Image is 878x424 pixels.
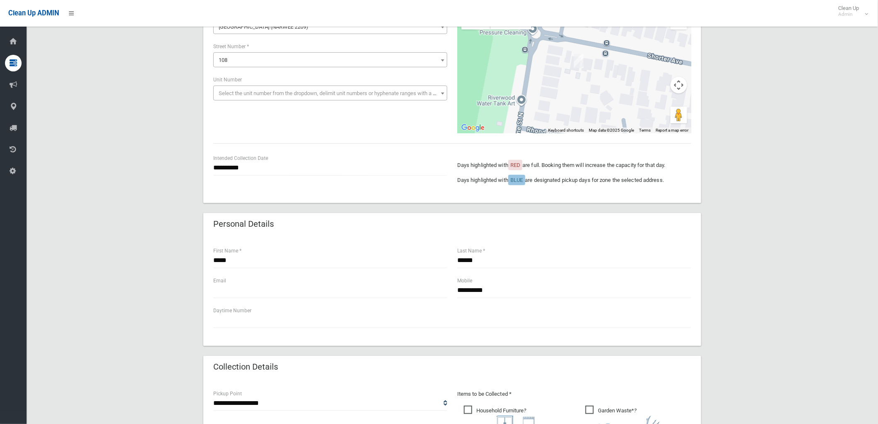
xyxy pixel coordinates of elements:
[203,359,288,375] header: Collection Details
[639,128,651,132] a: Terms
[589,128,634,132] span: Map data ©2025 Google
[219,57,227,63] span: 108
[457,175,691,185] p: Days highlighted with are designated pickup days for zone the selected address.
[213,52,447,67] span: 108
[215,21,445,33] span: Shorter Avenue (NARWEE 2209)
[510,162,520,168] span: RED
[510,177,523,183] span: BLUE
[215,54,445,66] span: 108
[548,127,584,133] button: Keyboard shortcuts
[671,77,687,93] button: Map camera controls
[219,90,451,96] span: Select the unit number from the dropdown, delimit unit numbers or hyphenate ranges with a comma
[574,54,584,68] div: 108 Shorter Avenue, NARWEE NSW 2209
[457,160,691,170] p: Days highlighted with are full. Booking them will increase the capacity for that day.
[671,107,687,123] button: Drag Pegman onto the map to open Street View
[656,128,689,132] a: Report a map error
[839,11,859,17] small: Admin
[834,5,868,17] span: Clean Up
[8,9,59,17] span: Clean Up ADMIN
[459,123,487,133] img: Google
[457,389,691,399] p: Items to be Collected *
[203,216,284,232] header: Personal Details
[459,123,487,133] a: Open this area in Google Maps (opens a new window)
